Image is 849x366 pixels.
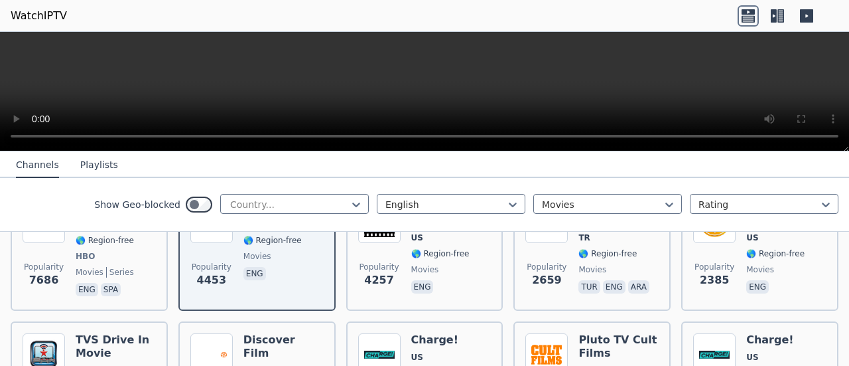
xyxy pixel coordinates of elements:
p: eng [76,283,98,296]
span: Popularity [359,262,399,272]
p: eng [603,280,625,294]
span: 4453 [197,272,227,288]
span: HBO [76,251,95,262]
p: ara [628,280,649,294]
span: Popularity [24,262,64,272]
span: movies [411,264,439,275]
span: 🌎 Region-free [411,248,470,259]
span: 2659 [532,272,562,288]
span: 🌎 Region-free [243,235,302,246]
span: 7686 [29,272,59,288]
p: spa [101,283,121,296]
a: WatchIPTV [11,8,67,24]
p: tur [578,280,600,294]
span: US [411,352,423,363]
span: movies [578,264,606,275]
span: TR [578,232,590,243]
span: 🌎 Region-free [76,235,134,246]
p: eng [411,280,434,294]
h6: Charge! [746,333,805,347]
label: Show Geo-blocked [94,198,180,211]
span: 🌎 Region-free [746,248,805,259]
span: US [746,352,758,363]
h6: Pluto TV Cult Films [578,333,659,360]
h6: TVS Drive In Movie [76,333,156,360]
button: Playlists [80,153,118,178]
span: US [746,232,758,243]
span: Popularity [694,262,734,272]
span: movies [243,251,271,262]
span: Popularity [527,262,566,272]
p: eng [746,280,769,294]
span: 2385 [700,272,730,288]
span: movies [76,267,103,278]
button: Channels [16,153,59,178]
p: eng [243,267,266,280]
span: US [411,232,423,243]
span: 4257 [364,272,394,288]
span: series [106,267,134,278]
span: Popularity [192,262,231,272]
span: movies [746,264,774,275]
h6: Discover Film [243,333,324,360]
h6: Charge! [411,333,470,347]
span: 🌎 Region-free [578,248,637,259]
